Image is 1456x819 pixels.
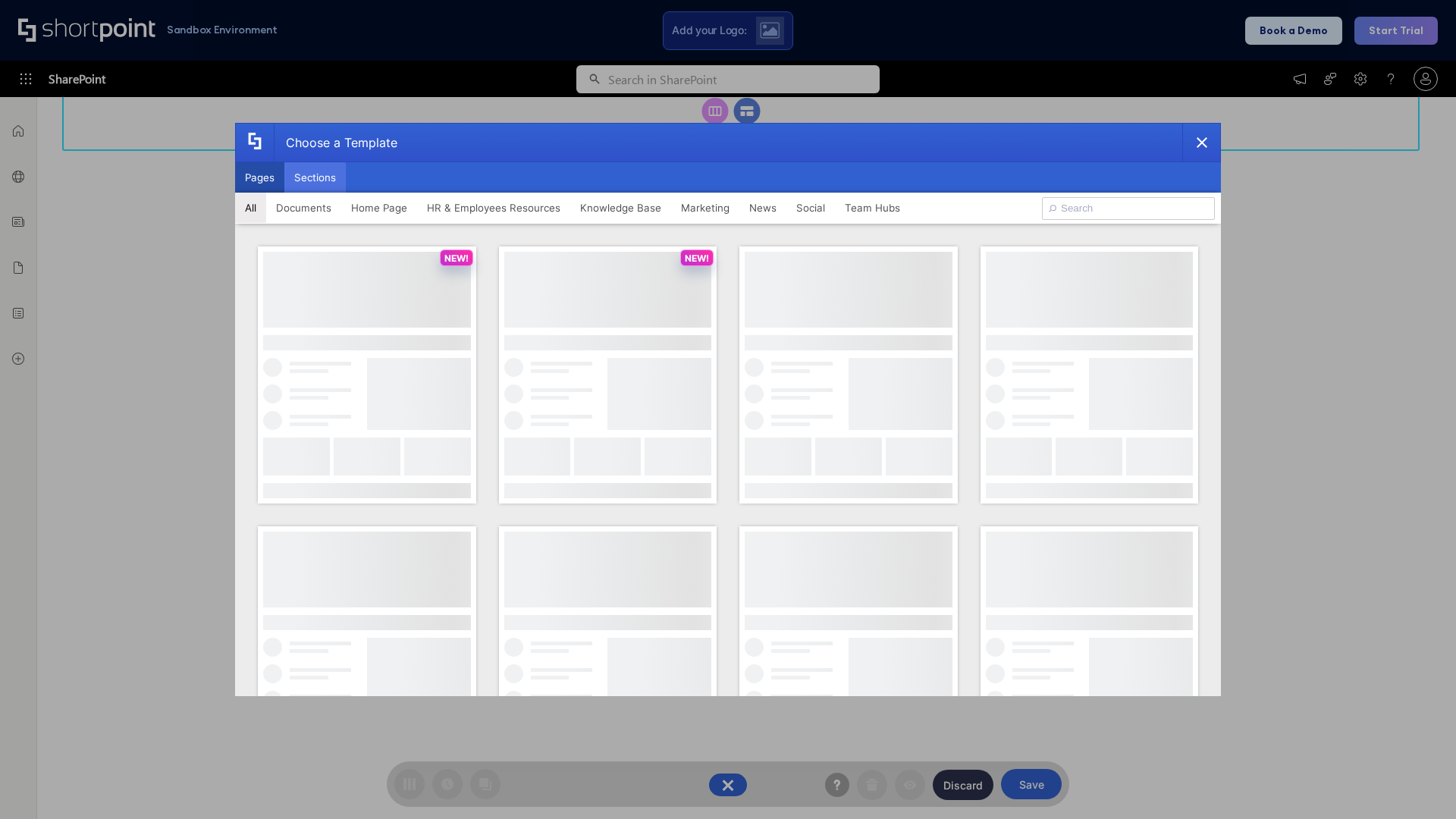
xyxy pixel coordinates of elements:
div: template selector [235,123,1221,696]
button: Knowledge Base [570,193,671,223]
button: Sections [284,162,346,193]
button: Documents [266,193,341,223]
button: Home Page [341,193,417,223]
button: Marketing [671,193,739,223]
div: Choose a Template [274,124,397,162]
p: NEW! [685,253,709,264]
input: Search [1042,197,1215,220]
iframe: Chat Widget [1380,746,1456,819]
button: Pages [235,162,284,193]
button: Social [786,193,835,223]
button: Team Hubs [835,193,910,223]
button: All [235,193,266,223]
button: News [739,193,786,223]
p: NEW! [444,253,469,264]
button: HR & Employees Resources [417,193,570,223]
